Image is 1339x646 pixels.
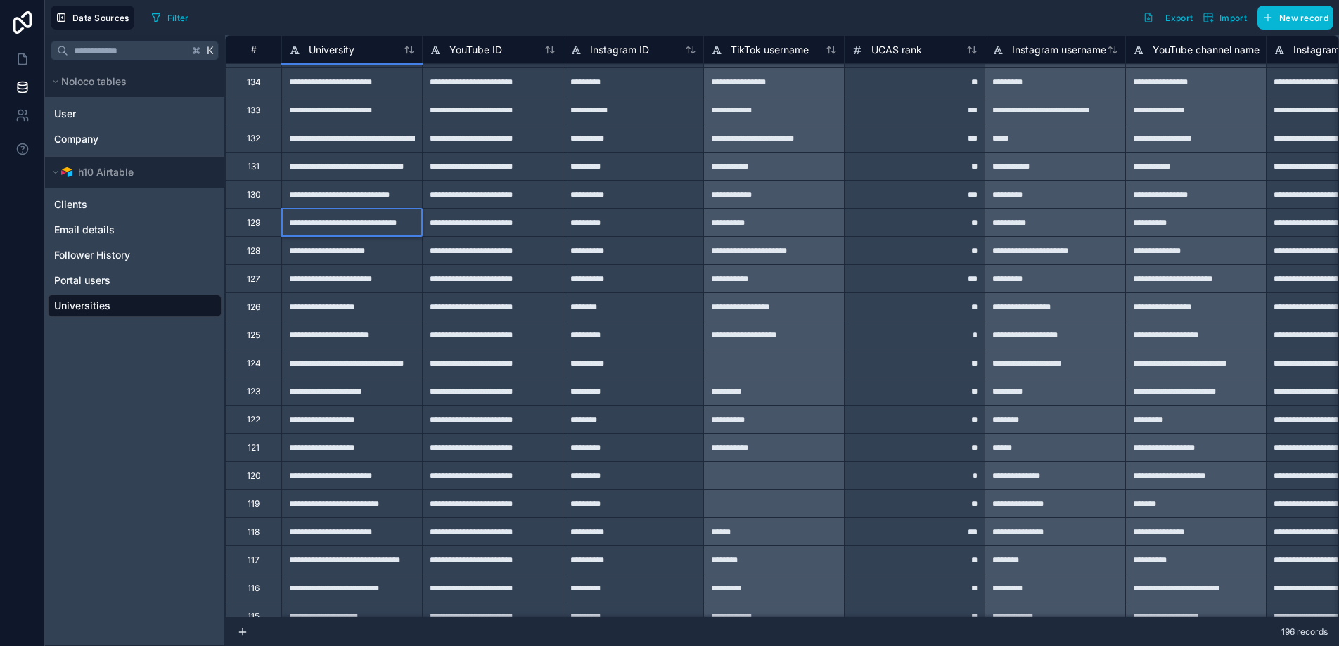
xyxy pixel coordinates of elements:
div: 121 [248,442,260,453]
div: 115 [248,611,260,622]
div: 118 [248,527,260,538]
div: 133 [247,105,260,116]
div: 119 [248,498,260,510]
div: 134 [247,77,261,88]
span: 196 records [1281,626,1328,638]
div: 129 [247,217,260,228]
div: 126 [247,302,260,313]
div: 132 [247,133,260,144]
span: K [205,46,215,56]
span: Export [1165,13,1193,23]
div: # [236,44,271,55]
span: New record [1279,13,1328,23]
div: 125 [247,330,260,341]
div: 124 [247,358,261,369]
a: New record [1252,6,1333,30]
div: 127 [247,273,260,285]
span: YouTube channel name [1153,43,1260,57]
div: 120 [247,470,261,482]
button: Export [1138,6,1198,30]
span: University [309,43,354,57]
button: Data Sources [51,6,134,30]
span: Instagram ID [590,43,649,57]
div: 130 [247,189,261,200]
button: Import [1198,6,1252,30]
div: 116 [248,583,260,594]
div: 122 [247,414,260,425]
div: 128 [247,245,260,257]
div: 117 [248,555,260,566]
div: 131 [248,161,260,172]
span: UCAS rank [871,43,922,57]
span: Instagram username [1012,43,1106,57]
span: Data Sources [72,13,129,23]
span: YouTube ID [449,43,502,57]
span: TikTok username [731,43,809,57]
div: 123 [247,386,260,397]
span: Filter [167,13,189,23]
button: Filter [146,7,194,28]
button: New record [1257,6,1333,30]
span: Import [1219,13,1247,23]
